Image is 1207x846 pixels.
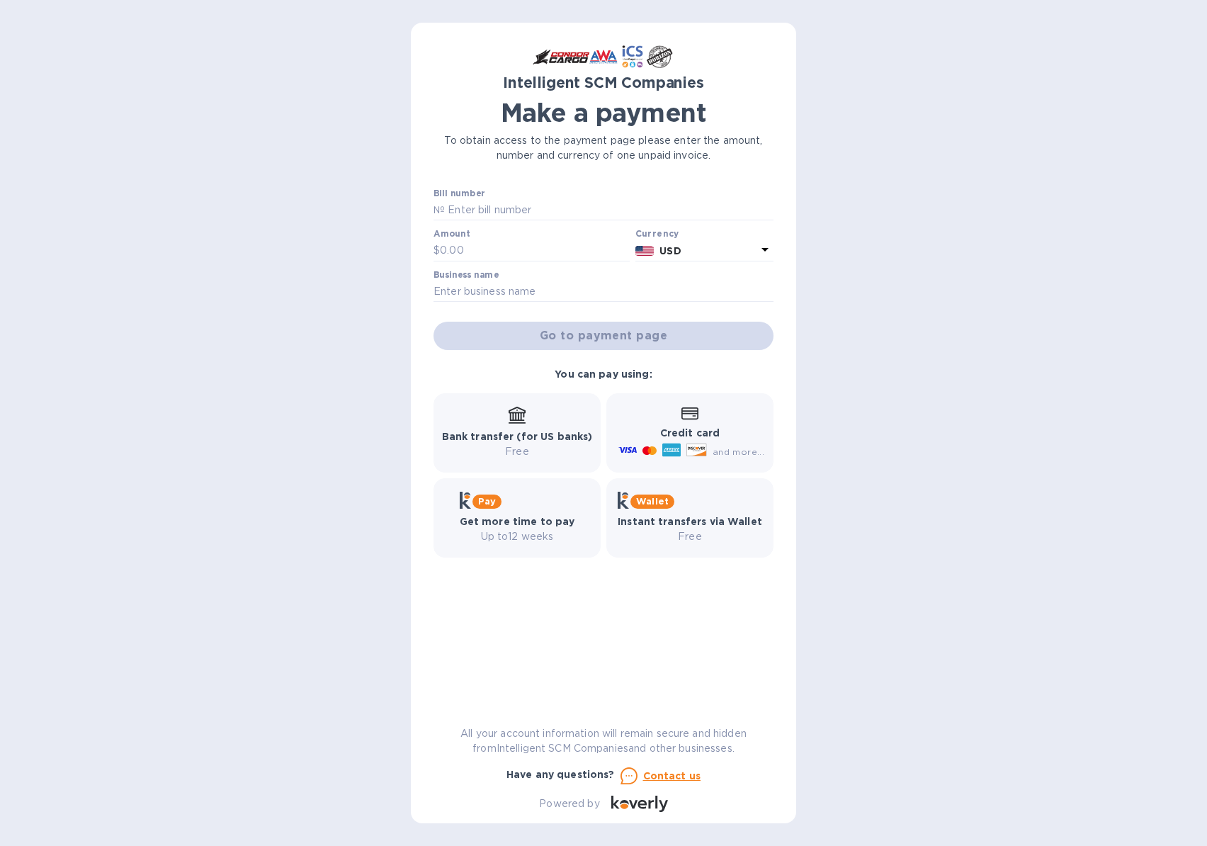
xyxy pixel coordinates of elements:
label: Bill number [433,189,484,198]
label: Business name [433,271,499,279]
img: USD [635,246,654,256]
input: 0.00 [440,240,630,261]
b: USD [659,245,681,256]
h1: Make a payment [433,98,773,128]
b: Currency [635,228,679,239]
label: Amount [433,230,470,239]
b: Credit card [660,427,720,439]
b: Intelligent SCM Companies [503,74,704,91]
p: Free [618,529,762,544]
p: To obtain access to the payment page please enter the amount, number and currency of one unpaid i... [433,133,773,163]
p: All your account information will remain secure and hidden from Intelligent SCM Companies and oth... [433,726,773,756]
p: Up to 12 weeks [460,529,575,544]
b: You can pay using: [555,368,652,380]
b: Instant transfers via Wallet [618,516,762,527]
p: Free [442,444,593,459]
input: Enter business name [433,281,773,303]
b: Pay [478,496,496,507]
p: № [433,203,445,218]
b: Wallet [636,496,669,507]
p: $ [433,243,440,258]
b: Bank transfer (for US banks) [442,431,593,442]
u: Contact us [643,770,701,782]
span: and more... [713,446,764,457]
b: Get more time to pay [460,516,575,527]
input: Enter bill number [445,200,773,221]
p: Powered by [539,796,599,811]
b: Have any questions? [506,769,615,780]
